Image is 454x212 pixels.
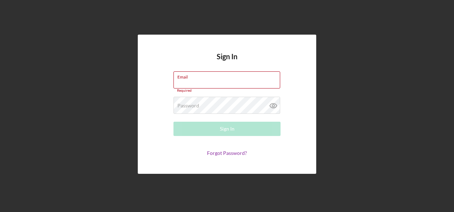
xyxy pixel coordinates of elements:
[220,122,234,136] div: Sign In
[173,122,281,136] button: Sign In
[177,103,199,108] label: Password
[217,52,237,71] h4: Sign In
[177,72,280,80] label: Email
[173,89,281,93] div: Required
[207,150,247,156] a: Forgot Password?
